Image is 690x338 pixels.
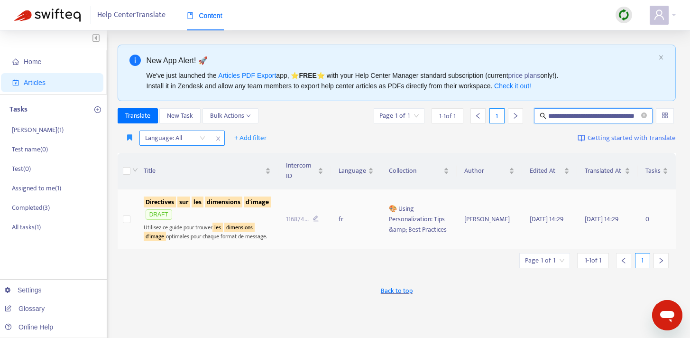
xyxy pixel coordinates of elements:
img: sync.dc5367851b00ba804db3.png [618,9,630,21]
a: Articles PDF Export [218,72,276,79]
a: Online Help [5,323,53,331]
span: Back to top [381,286,413,296]
a: price plans [508,72,541,79]
span: down [246,113,251,118]
th: Edited At [522,153,577,189]
span: [DATE] 14:29 [530,214,563,225]
b: FREE [299,72,316,79]
button: Bulk Actionsdown [202,108,258,123]
span: Home [24,58,41,66]
p: Assigned to me ( 1 ) [12,183,61,193]
span: info-circle [129,55,141,66]
span: Bulk Actions [210,111,251,121]
td: fr [331,189,381,249]
span: Translate [125,111,150,121]
span: Title [144,166,264,176]
a: Check it out! [494,82,531,90]
th: Title [136,153,279,189]
button: New Task [159,108,201,123]
span: 1 - 1 of 1 [585,255,601,265]
th: Collection [381,153,457,189]
a: Glossary [5,305,45,312]
span: left [620,257,627,264]
p: Tasks [9,104,28,115]
div: 1 [635,253,650,268]
iframe: Button to launch messaging window [652,300,682,330]
a: Settings [5,286,42,294]
span: plus-circle [94,106,101,113]
button: close [658,55,664,61]
button: + Add filter [227,131,274,146]
span: Help Center Translate [97,6,166,24]
span: close-circle [641,113,647,118]
span: book [187,12,193,19]
th: Language [331,153,381,189]
img: Swifteq [14,9,81,22]
span: Articles [24,79,46,86]
span: account-book [12,79,19,86]
td: 🎨 Using Personalization: Tips &amp; Best Practices [381,189,457,249]
span: Content [187,12,222,19]
span: Edited At [530,166,562,176]
span: close-circle [641,112,647,121]
sqkw: d'image [244,197,271,207]
span: [DATE] 14:29 [585,214,618,225]
div: 1 [489,108,505,123]
div: We've just launched the app, ⭐ ⭐️ with your Help Center Manager standard subscription (current on... [147,70,655,91]
span: down [132,167,138,173]
p: Completed ( 3 ) [12,203,50,213]
span: New Task [167,111,193,121]
span: left [475,113,481,119]
th: Tasks [638,153,676,189]
button: Translate [118,108,158,123]
span: Translated At [585,166,623,176]
th: Intercom ID [278,153,331,189]
span: 116874 ... [286,214,309,225]
sqkw: sur [177,197,190,207]
p: All tasks ( 1 ) [12,222,41,232]
span: + Add filter [234,132,267,144]
span: user [653,9,665,20]
span: close [212,133,224,144]
span: right [658,257,664,264]
th: Translated At [577,153,638,189]
span: Language [339,166,366,176]
sqkw: d'image [144,232,166,241]
span: home [12,58,19,65]
sqkw: les [192,197,203,207]
p: Test name ( 0 ) [12,144,48,154]
span: search [540,113,546,119]
span: close [658,55,664,60]
sqkw: Directives [144,197,176,207]
span: right [512,113,519,119]
p: Test ( 0 ) [12,164,31,174]
span: Getting started with Translate [588,133,676,144]
sqkw: les [212,223,223,232]
span: 1 - 1 of 1 [439,111,456,121]
span: DRAFT [146,209,172,220]
td: 0 [638,189,676,249]
a: Getting started with Translate [578,131,676,146]
span: Intercom ID [286,160,315,181]
div: New App Alert! 🚀 [147,55,655,66]
div: Utilisez ce guide pour trouver optimales pour chaque format de message. [144,222,271,241]
img: image-link [578,134,585,142]
span: Tasks [645,166,661,176]
sqkw: dimensions [224,223,255,232]
sqkw: dimensions [205,197,242,207]
td: [PERSON_NAME] [457,189,522,249]
span: Author [464,166,507,176]
p: [PERSON_NAME] ( 1 ) [12,125,64,135]
span: Collection [389,166,442,176]
th: Author [457,153,522,189]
